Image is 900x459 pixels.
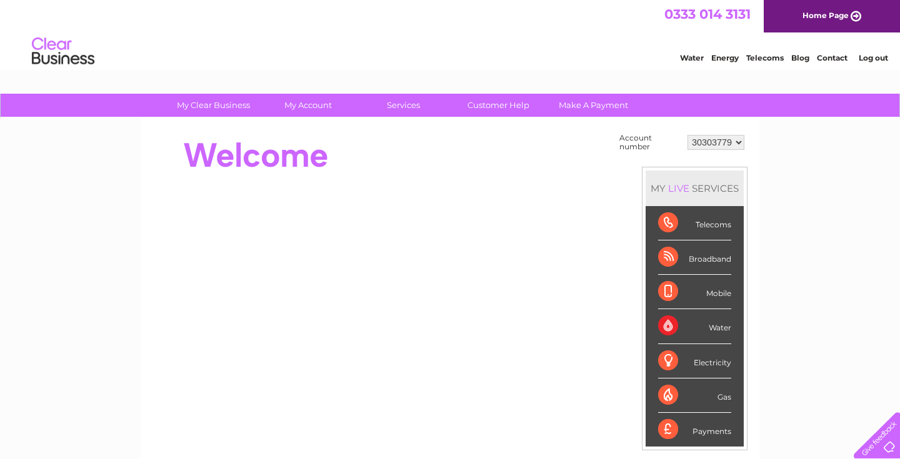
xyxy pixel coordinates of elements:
div: Telecoms [658,206,731,240]
div: Mobile [658,275,731,309]
div: Gas [658,378,731,413]
a: Customer Help [447,94,550,117]
div: MY SERVICES [646,170,744,206]
a: Log out [859,53,888,62]
div: Clear Business is a trading name of Verastar Limited (registered in [GEOGRAPHIC_DATA] No. 3667643... [156,7,746,61]
div: LIVE [666,182,692,194]
img: logo.png [31,32,95,71]
a: Water [680,53,704,62]
a: Telecoms [746,53,784,62]
a: Contact [817,53,847,62]
div: Payments [658,413,731,447]
a: My Account [257,94,360,117]
a: My Clear Business [162,94,265,117]
td: Account number [616,131,684,154]
a: Make A Payment [542,94,645,117]
a: Blog [791,53,809,62]
a: 0333 014 3131 [664,6,751,22]
div: Broadband [658,240,731,275]
div: Water [658,309,731,343]
a: Services [352,94,455,117]
div: Electricity [658,344,731,378]
a: Energy [711,53,739,62]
